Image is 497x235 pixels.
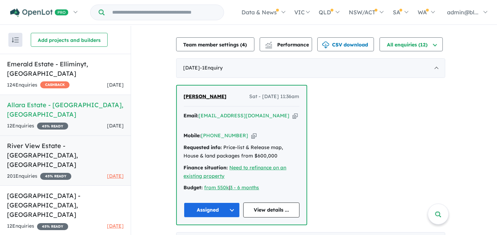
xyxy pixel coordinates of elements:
[184,184,203,191] strong: Budget:
[184,164,287,179] a: Need to refinance on an existing property
[201,132,249,139] a: [PHONE_NUMBER]
[242,42,245,48] span: 4
[40,173,71,180] span: 45 % READY
[317,37,374,51] button: CSV download
[184,93,227,101] a: [PERSON_NAME]
[7,122,68,130] div: 12 Enquir ies
[184,132,201,139] strong: Mobile:
[243,203,300,218] a: View details ...
[7,172,71,181] div: 201 Enquir ies
[199,112,290,119] a: [EMAIL_ADDRESS][DOMAIN_NAME]
[7,81,70,89] div: 124 Enquir ies
[322,42,329,49] img: download icon
[184,164,228,171] strong: Finance situation:
[7,141,124,169] h5: River View Estate - [GEOGRAPHIC_DATA] , [GEOGRAPHIC_DATA]
[184,203,240,218] button: Assigned
[31,33,108,47] button: Add projects and builders
[176,37,254,51] button: Team member settings (4)
[251,132,257,139] button: Copy
[230,184,259,191] a: 3 - 6 months
[7,59,124,78] h5: Emerald Estate - Elliminyt , [GEOGRAPHIC_DATA]
[265,42,272,45] img: line-chart.svg
[7,191,124,219] h5: [GEOGRAPHIC_DATA] - [GEOGRAPHIC_DATA] , [GEOGRAPHIC_DATA]
[184,112,199,119] strong: Email:
[37,123,68,130] span: 45 % READY
[250,93,300,101] span: Sat - [DATE] 11:36am
[184,144,300,160] div: Price-list & Release map, House & land packages from $600,000
[200,65,223,71] span: - 1 Enquir y
[265,44,272,49] img: bar-chart.svg
[204,184,229,191] a: from 550k
[184,93,227,100] span: [PERSON_NAME]
[107,123,124,129] span: [DATE]
[293,112,298,119] button: Copy
[7,100,124,119] h5: Allara Estate - [GEOGRAPHIC_DATA] , [GEOGRAPHIC_DATA]
[380,37,443,51] button: All enquiries (12)
[106,5,222,20] input: Try estate name, suburb, builder or developer
[10,8,69,17] img: Openlot PRO Logo White
[107,82,124,88] span: [DATE]
[176,58,445,78] div: [DATE]
[266,42,309,48] span: Performance
[447,9,478,16] span: admin@bl...
[260,37,312,51] button: Performance
[12,37,19,43] img: sort.svg
[7,222,68,230] div: 12 Enquir ies
[37,223,68,230] span: 45 % READY
[107,223,124,229] span: [DATE]
[184,184,300,192] div: |
[107,173,124,179] span: [DATE]
[40,81,70,88] span: CASHBACK
[184,144,222,150] strong: Requested info:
